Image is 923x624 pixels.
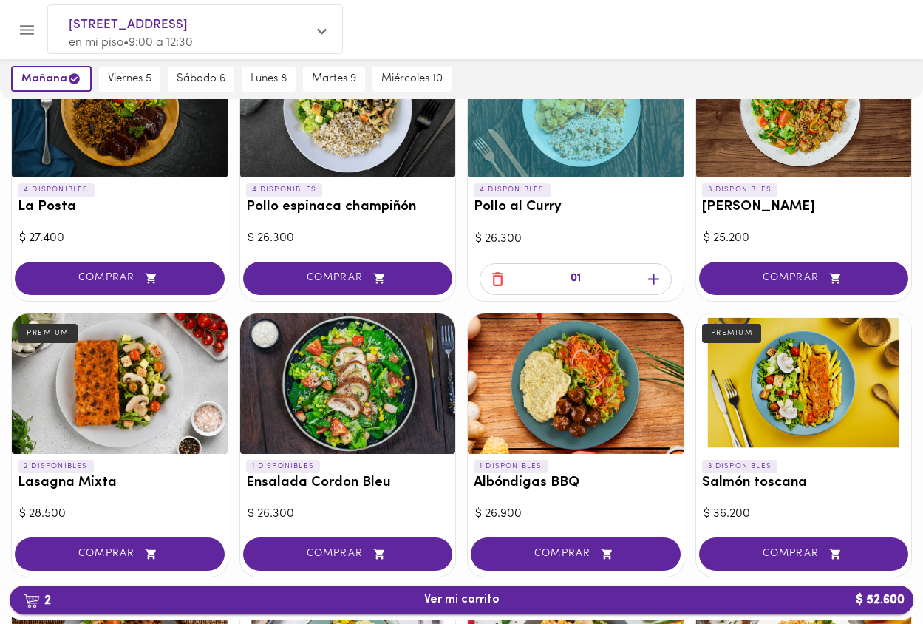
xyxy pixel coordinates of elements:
[702,475,906,491] h3: Salmón toscana
[699,262,909,295] button: COMPRAR
[248,506,449,523] div: $ 26.300
[246,200,450,215] h3: Pollo espinaca champiñón
[243,262,453,295] button: COMPRAR
[246,475,450,491] h3: Ensalada Cordon Bleu
[242,67,296,92] button: lunes 8
[312,72,356,86] span: martes 9
[248,230,449,247] div: $ 26.300
[33,548,206,560] span: COMPRAR
[718,272,890,285] span: COMPRAR
[251,72,287,86] span: lunes 8
[240,313,456,454] div: Ensalada Cordon Bleu
[168,67,234,92] button: sábado 6
[489,548,662,560] span: COMPRAR
[372,67,452,92] button: miércoles 10
[696,37,912,177] div: Arroz chaufa
[837,538,908,609] iframe: Messagebird Livechat Widget
[475,506,676,523] div: $ 26.900
[21,72,81,86] span: mañana
[424,593,500,607] span: Ver mi carrito
[99,67,160,92] button: viernes 5
[15,262,225,295] button: COMPRAR
[18,475,222,491] h3: Lasagna Mixta
[471,537,681,571] button: COMPRAR
[11,66,92,92] button: mañana
[18,324,78,343] div: PREMIUM
[33,272,206,285] span: COMPRAR
[15,537,225,571] button: COMPRAR
[303,67,365,92] button: martes 9
[177,72,225,86] span: sábado 6
[474,200,678,215] h3: Pollo al Curry
[262,272,435,285] span: COMPRAR
[468,313,684,454] div: Albóndigas BBQ
[23,594,40,608] img: cart.png
[69,16,307,35] span: [STREET_ADDRESS]
[18,460,94,473] p: 2 DISPONIBLES
[18,200,222,215] h3: La Posta
[571,271,581,288] p: 01
[702,324,762,343] div: PREMIUM
[696,313,912,454] div: Salmón toscana
[18,183,95,197] p: 4 DISPONIBLES
[474,460,548,473] p: 1 DISPONIBLES
[243,537,453,571] button: COMPRAR
[702,183,778,197] p: 3 DISPONIBLES
[19,230,220,247] div: $ 27.400
[702,200,906,215] h3: [PERSON_NAME]
[474,475,678,491] h3: Albóndigas BBQ
[108,72,151,86] span: viernes 5
[12,37,228,177] div: La Posta
[704,230,905,247] div: $ 25.200
[10,586,913,614] button: 2Ver mi carrito$ 52.600
[262,548,435,560] span: COMPRAR
[14,591,60,610] b: 2
[19,506,220,523] div: $ 28.500
[468,37,684,177] div: Pollo al Curry
[240,37,456,177] div: Pollo espinaca champiñón
[718,548,890,560] span: COMPRAR
[475,231,676,248] div: $ 26.300
[381,72,443,86] span: miércoles 10
[474,183,551,197] p: 4 DISPONIBLES
[702,460,778,473] p: 3 DISPONIBLES
[704,506,905,523] div: $ 36.200
[699,537,909,571] button: COMPRAR
[69,37,193,49] span: en mi piso • 9:00 a 12:30
[246,183,323,197] p: 4 DISPONIBLES
[9,12,45,48] button: Menu
[12,313,228,454] div: Lasagna Mixta
[246,460,321,473] p: 1 DISPONIBLES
